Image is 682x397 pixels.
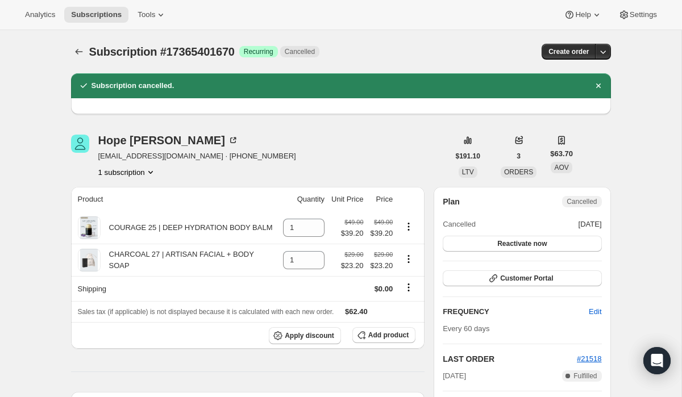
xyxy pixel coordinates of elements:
[579,219,602,230] span: [DATE]
[71,187,280,212] th: Product
[280,187,328,212] th: Quantity
[575,10,590,19] span: Help
[456,152,480,161] span: $191.10
[89,45,235,58] span: Subscription #17365401670
[18,7,62,23] button: Analytics
[517,152,521,161] span: 3
[589,306,601,317] span: Edit
[285,331,334,340] span: Apply discount
[285,47,315,56] span: Cancelled
[557,7,609,23] button: Help
[400,220,418,233] button: Product actions
[504,168,533,176] span: ORDERS
[443,196,460,207] h2: Plan
[71,276,280,301] th: Shipping
[577,353,601,365] button: #21518
[131,7,173,23] button: Tools
[98,135,239,146] div: Hope [PERSON_NAME]
[582,303,608,321] button: Edit
[98,151,296,162] span: [EMAIL_ADDRESS][DOMAIN_NAME] · [PHONE_NUMBER]
[443,236,601,252] button: Reactivate now
[341,260,364,271] span: $23.20
[400,281,418,294] button: Shipping actions
[550,148,573,160] span: $63.70
[345,307,368,316] span: $62.40
[341,228,364,239] span: $39.20
[443,370,466,382] span: [DATE]
[462,168,474,176] span: LTV
[510,148,527,164] button: 3
[542,44,596,60] button: Create order
[497,239,547,248] span: Reactivate now
[368,331,409,340] span: Add product
[367,187,396,212] th: Price
[244,47,273,56] span: Recurring
[548,47,589,56] span: Create order
[374,219,393,225] small: $49.00
[64,7,128,23] button: Subscriptions
[612,7,664,23] button: Settings
[101,249,277,271] div: CHARCOAL 27 | ARTISAN FACIAL + BODY SOAP
[78,308,334,316] span: Sales tax (if applicable) is not displayed because it is calculated with each new order.
[101,222,273,233] div: COURAGE 25 | DEEP HYDRATION BODY BALM
[567,197,597,206] span: Cancelled
[577,354,601,363] a: #21518
[375,285,393,293] span: $0.00
[71,135,89,153] span: Hope Karan Gerecht
[352,327,415,343] button: Add product
[370,260,393,271] span: $23.20
[71,44,87,60] button: Subscriptions
[443,306,589,317] h2: FREQUENCY
[643,347,671,374] div: Open Intercom Messenger
[98,166,156,178] button: Product actions
[500,274,553,283] span: Customer Portal
[443,270,601,286] button: Customer Portal
[344,251,363,258] small: $29.00
[138,10,155,19] span: Tools
[400,253,418,265] button: Product actions
[590,78,606,94] button: Dismiss notification
[92,80,174,91] h2: Subscription cancelled.
[573,371,597,381] span: Fulfilled
[269,327,341,344] button: Apply discount
[443,353,577,365] h2: LAST ORDER
[443,324,489,333] span: Every 60 days
[344,219,363,225] small: $49.00
[374,251,393,258] small: $29.00
[328,187,367,212] th: Unit Price
[449,148,487,164] button: $191.10
[443,219,476,230] span: Cancelled
[71,10,122,19] span: Subscriptions
[25,10,55,19] span: Analytics
[630,10,657,19] span: Settings
[370,228,393,239] span: $39.20
[554,164,568,172] span: AOV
